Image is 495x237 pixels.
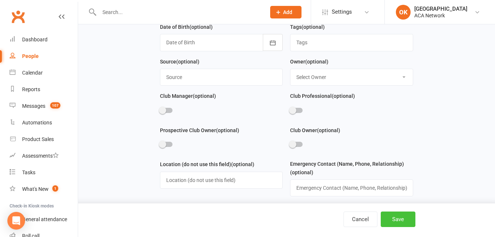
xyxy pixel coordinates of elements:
[10,81,78,98] a: Reports
[317,127,340,133] spang: (optional)
[290,126,340,134] label: Club Owner
[10,164,78,181] a: Tasks
[193,93,216,99] spang: (optional)
[160,69,283,86] input: Source
[160,126,239,134] label: Prospective Club Owner
[189,24,213,30] spang: (optional)
[301,24,325,30] spang: (optional)
[290,58,328,66] label: Owner
[22,70,43,76] div: Calendar
[290,34,413,51] input: Tags
[290,23,325,31] label: Tags
[332,4,352,20] span: Settings
[283,9,292,15] span: Add
[160,58,199,66] label: Source
[22,153,59,159] div: Assessments
[22,37,48,42] div: Dashboard
[381,212,415,227] button: Save
[22,53,39,59] div: People
[22,120,52,126] div: Automations
[332,93,355,99] spang: (optional)
[216,127,239,133] spang: (optional)
[10,114,78,131] a: Automations
[10,131,78,148] a: Product Sales
[10,181,78,197] a: What's New1
[160,172,283,189] input: Location (do not use this field)
[290,169,313,175] spang: (optional)
[9,7,27,26] a: Clubworx
[10,148,78,164] a: Assessments
[22,86,40,92] div: Reports
[22,216,67,222] div: General attendance
[22,136,54,142] div: Product Sales
[344,212,377,227] button: Cancel
[10,98,78,114] a: Messages 107
[270,6,301,18] button: Add
[290,179,413,196] input: Emergency Contact (Name, Phone, Relationship)
[7,212,25,230] div: Open Intercom Messenger
[305,59,328,65] spang: (optional)
[396,5,411,20] div: OK
[10,65,78,81] a: Calendar
[176,59,199,65] spang: (optional)
[414,12,467,19] div: ACA Network
[290,160,413,176] label: Emergency Contact (Name, Phone, Relationship)
[160,92,216,100] label: Club Manager
[22,169,35,175] div: Tasks
[160,160,254,168] label: Location (do not use this field)
[10,48,78,65] a: People
[50,102,60,109] span: 107
[414,6,467,12] div: [GEOGRAPHIC_DATA]
[10,211,78,228] a: General attendance kiosk mode
[97,7,261,17] input: Search...
[160,23,213,31] label: Date of Birth
[52,185,58,192] span: 1
[231,161,254,167] spang: (optional)
[290,92,355,100] label: Club Professional
[22,186,49,192] div: What's New
[10,31,78,48] a: Dashboard
[22,103,45,109] div: Messages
